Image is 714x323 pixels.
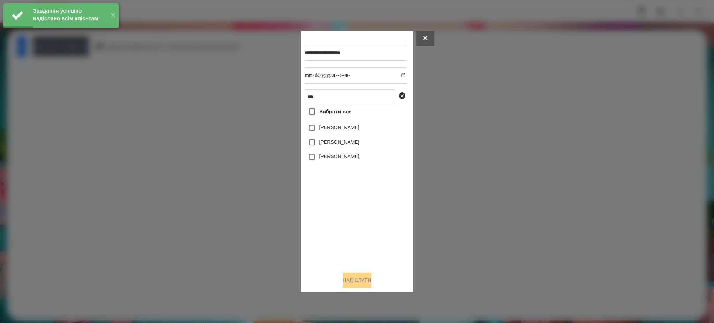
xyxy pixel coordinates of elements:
div: Завдання успішно надіслано всім клієнтам! [33,7,105,22]
span: Вибрати все [319,107,352,116]
label: [PERSON_NAME] [319,138,359,145]
button: Надіслати [343,273,371,288]
label: [PERSON_NAME] [319,124,359,131]
label: [PERSON_NAME] [319,153,359,160]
